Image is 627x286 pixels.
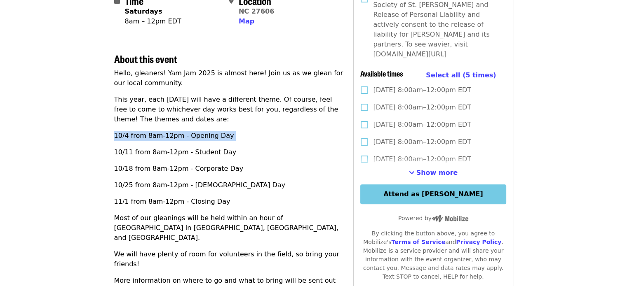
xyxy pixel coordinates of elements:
[114,213,344,243] p: Most of our gleanings will be held within an hour of [GEOGRAPHIC_DATA] in [GEOGRAPHIC_DATA], [GEO...
[239,7,274,15] a: NC 27606
[114,51,177,66] span: About this event
[125,7,162,15] strong: Saturdays
[409,168,458,178] button: See more timeslots
[114,164,344,174] p: 10/18 from 8am-12pm - Corporate Day
[114,249,344,269] p: We will have plenty of room for volunteers in the field, so bring your friends!
[373,154,471,164] span: [DATE] 8:00am–12:00pm EDT
[125,16,181,26] div: 8am – 12pm EDT
[456,239,501,245] a: Privacy Policy
[391,239,445,245] a: Terms of Service
[114,95,344,124] p: This year, each [DATE] will have a different theme. Of course, feel free to come to whichever day...
[360,229,506,281] div: By clicking the button above, you agree to Mobilize's and . Mobilize is a service provider and wi...
[398,215,468,221] span: Powered by
[114,147,344,157] p: 10/11 from 8am-12pm - Student Day
[373,102,471,112] span: [DATE] 8:00am–12:00pm EDT
[416,169,458,177] span: Show more
[426,71,496,79] span: Select all (5 times)
[114,68,344,88] p: Hello, gleaners! Yam Jam 2025 is almost here! Join us as we glean for our local community.
[114,197,344,207] p: 11/1 from 8am-12pm - Closing Day
[373,85,471,95] span: [DATE] 8:00am–12:00pm EDT
[360,68,403,79] span: Available times
[426,69,496,81] button: Select all (5 times)
[432,215,468,222] img: Powered by Mobilize
[114,131,344,141] p: 10/4 from 8am-12pm - Opening Day
[360,184,506,204] button: Attend as [PERSON_NAME]
[114,180,344,190] p: 10/25 from 8am-12pm - [DEMOGRAPHIC_DATA] Day
[373,120,471,130] span: [DATE] 8:00am–12:00pm EDT
[373,137,471,147] span: [DATE] 8:00am–12:00pm EDT
[239,17,254,25] span: Map
[239,16,254,26] button: Map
